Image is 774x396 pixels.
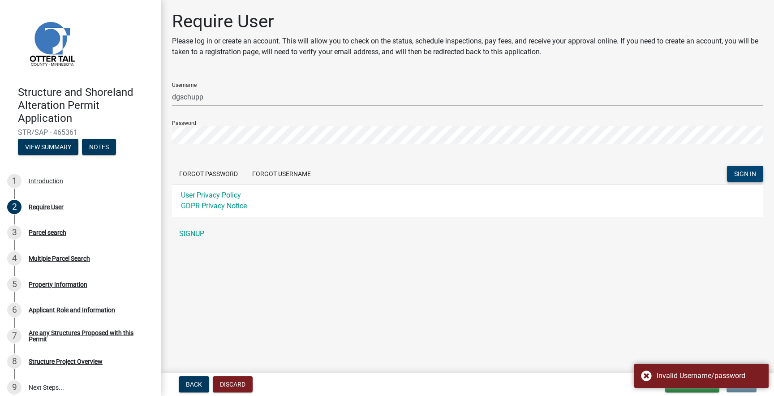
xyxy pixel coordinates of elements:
button: Notes [82,139,116,155]
button: View Summary [18,139,78,155]
p: Please log in or create an account. This will allow you to check on the status, schedule inspecti... [172,36,763,57]
button: Discard [213,376,253,392]
span: STR/SAP - 465361 [18,128,143,137]
img: Otter Tail County, Minnesota [18,9,85,77]
div: 1 [7,174,21,188]
wm-modal-confirm: Summary [18,144,78,151]
div: Property Information [29,281,87,288]
div: 4 [7,251,21,266]
div: Multiple Parcel Search [29,255,90,262]
div: 7 [7,329,21,343]
button: Forgot Username [245,166,318,182]
div: Applicant Role and Information [29,307,115,313]
div: Invalid Username/password [657,370,762,381]
wm-modal-confirm: Notes [82,144,116,151]
button: Back [179,376,209,392]
div: Parcel search [29,229,66,236]
div: 8 [7,354,21,369]
h4: Structure and Shoreland Alteration Permit Application [18,86,154,125]
span: SIGN IN [734,170,756,177]
div: Require User [29,204,64,210]
div: 2 [7,200,21,214]
a: User Privacy Policy [181,191,241,199]
div: Structure Project Overview [29,358,103,365]
button: Forgot Password [172,166,245,182]
a: GDPR Privacy Notice [181,202,247,210]
div: 6 [7,303,21,317]
a: SIGNUP [172,225,763,243]
div: Are any Structures Proposed with this Permit [29,330,147,342]
div: 3 [7,225,21,240]
span: Back [186,381,202,388]
div: 9 [7,380,21,395]
button: SIGN IN [727,166,763,182]
h1: Require User [172,11,763,32]
div: 5 [7,277,21,292]
div: Introduction [29,178,63,184]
